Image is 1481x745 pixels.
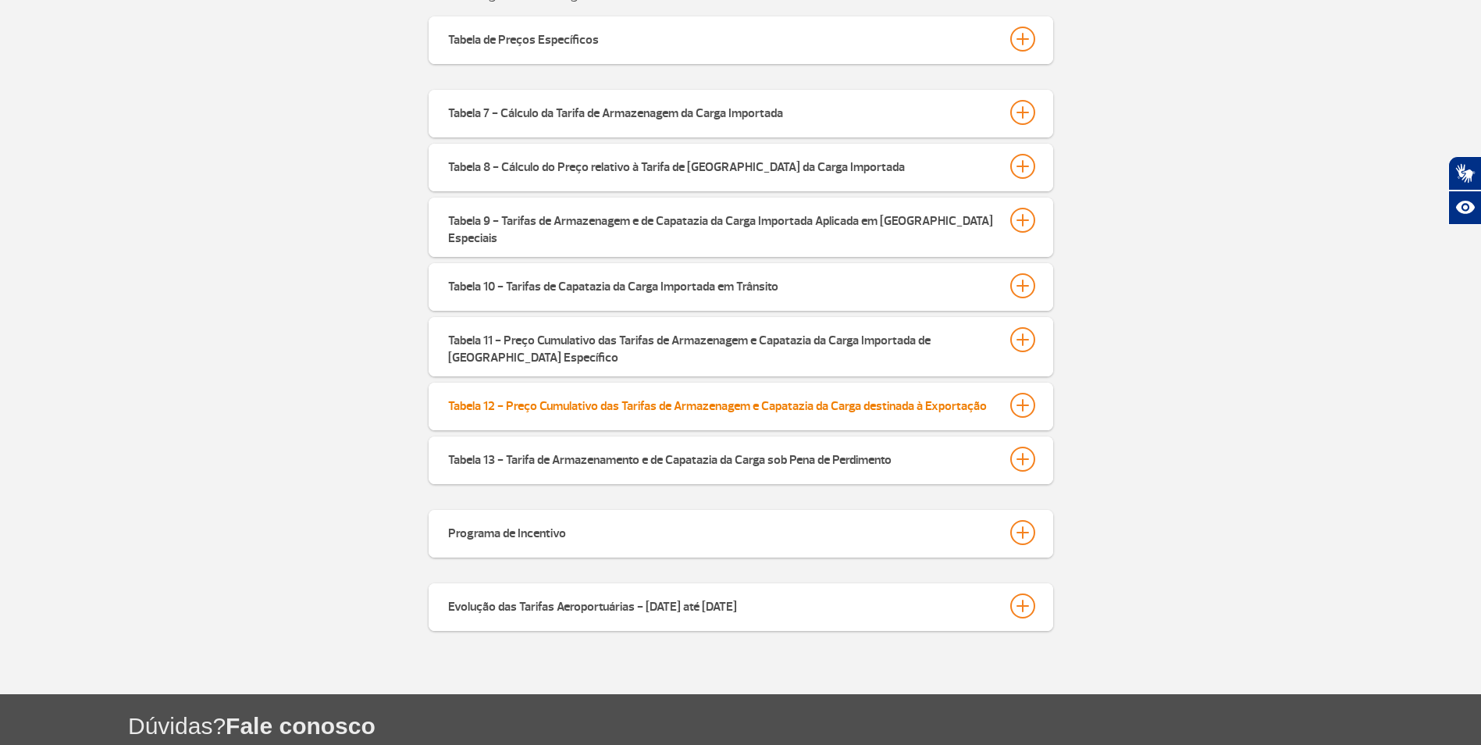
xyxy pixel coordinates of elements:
[447,26,1034,52] button: Tabela de Preços Específicos
[448,154,905,176] div: Tabela 8 - Cálculo do Preço relativo à Tarifa de [GEOGRAPHIC_DATA] da Carga Importada
[448,447,892,469] div: Tabela 13 - Tarifa de Armazenamento e de Capatazia da Carga sob Pena de Perdimento
[1448,156,1481,191] button: Abrir tradutor de língua de sinais.
[448,27,599,48] div: Tabela de Preços Específicos
[447,99,1034,126] button: Tabela 7 - Cálculo da Tarifa de Armazenagem da Carga Importada
[447,446,1034,472] button: Tabela 13 - Tarifa de Armazenamento e de Capatazia da Carga sob Pena de Perdimento
[448,273,778,295] div: Tabela 10 - Tarifas de Capatazia da Carga Importada em Trânsito
[447,392,1034,419] button: Tabela 12 - Preço Cumulativo das Tarifas de Armazenagem e Capatazia da Carga destinada à Exportação
[447,519,1034,546] button: Programa de Incentivo
[448,100,783,122] div: Tabela 7 - Cálculo da Tarifa de Armazenagem da Carga Importada
[447,207,1034,248] button: Tabela 9 - Tarifas de Armazenagem e de Capatazia da Carga Importada Aplicada em [GEOGRAPHIC_DATA]...
[448,327,995,366] div: Tabela 11 - Preço Cumulativo das Tarifas de Armazenagem e Capatazia da Carga Importada de [GEOGRA...
[1448,191,1481,225] button: Abrir recursos assistivos.
[448,594,737,615] div: Evolução das Tarifas Aeroportuárias - [DATE] até [DATE]
[447,153,1034,180] button: Tabela 8 - Cálculo do Preço relativo à Tarifa de [GEOGRAPHIC_DATA] da Carga Importada
[448,393,987,415] div: Tabela 12 - Preço Cumulativo das Tarifas de Armazenagem e Capatazia da Carga destinada à Exportação
[448,208,995,247] div: Tabela 9 - Tarifas de Armazenagem e de Capatazia da Carga Importada Aplicada em [GEOGRAPHIC_DATA]...
[447,273,1034,299] button: Tabela 10 - Tarifas de Capatazia da Carga Importada em Trânsito
[447,593,1034,619] button: Evolução das Tarifas Aeroportuárias - [DATE] até [DATE]
[1448,156,1481,225] div: Plugin de acessibilidade da Hand Talk.
[226,713,376,739] span: Fale conosco
[448,520,566,542] div: Programa de Incentivo
[128,710,1481,742] h1: Dúvidas?
[447,326,1034,367] button: Tabela 11 - Preço Cumulativo das Tarifas de Armazenagem e Capatazia da Carga Importada de [GEOGRA...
